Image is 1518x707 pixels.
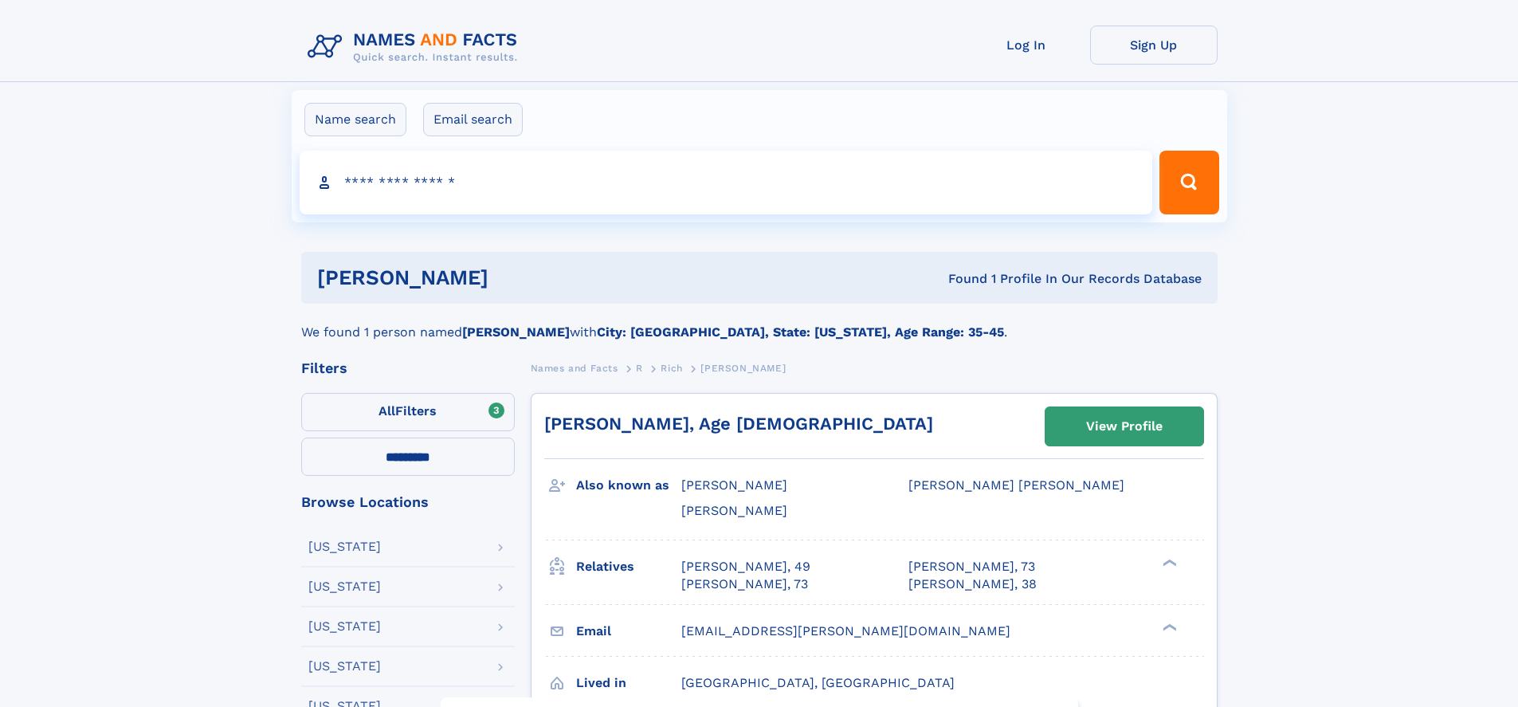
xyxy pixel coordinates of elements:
[301,26,531,69] img: Logo Names and Facts
[636,363,643,374] span: R
[1090,26,1218,65] a: Sign Up
[301,495,515,509] div: Browse Locations
[317,268,719,288] h1: [PERSON_NAME]
[300,151,1153,214] input: search input
[681,623,1010,638] span: [EMAIL_ADDRESS][PERSON_NAME][DOMAIN_NAME]
[308,660,381,673] div: [US_STATE]
[544,414,933,434] a: [PERSON_NAME], Age [DEMOGRAPHIC_DATA]
[423,103,523,136] label: Email search
[576,670,681,697] h3: Lived in
[379,403,395,418] span: All
[681,575,808,593] a: [PERSON_NAME], 73
[908,575,1037,593] a: [PERSON_NAME], 38
[661,358,682,378] a: Rich
[301,361,515,375] div: Filters
[681,477,787,493] span: [PERSON_NAME]
[681,675,955,690] span: [GEOGRAPHIC_DATA], [GEOGRAPHIC_DATA]
[308,580,381,593] div: [US_STATE]
[661,363,682,374] span: Rich
[1159,622,1178,632] div: ❯
[531,358,618,378] a: Names and Facts
[597,324,1004,340] b: City: [GEOGRAPHIC_DATA], State: [US_STATE], Age Range: 35-45
[576,472,681,499] h3: Also known as
[576,618,681,645] h3: Email
[308,540,381,553] div: [US_STATE]
[1159,557,1178,568] div: ❯
[1086,408,1163,445] div: View Profile
[1045,407,1203,446] a: View Profile
[718,270,1202,288] div: Found 1 Profile In Our Records Database
[636,358,643,378] a: R
[681,558,810,575] a: [PERSON_NAME], 49
[908,558,1035,575] a: [PERSON_NAME], 73
[700,363,786,374] span: [PERSON_NAME]
[908,477,1124,493] span: [PERSON_NAME] [PERSON_NAME]
[1159,151,1218,214] button: Search Button
[301,304,1218,342] div: We found 1 person named with .
[576,553,681,580] h3: Relatives
[301,393,515,431] label: Filters
[304,103,406,136] label: Name search
[681,503,787,518] span: [PERSON_NAME]
[462,324,570,340] b: [PERSON_NAME]
[308,620,381,633] div: [US_STATE]
[963,26,1090,65] a: Log In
